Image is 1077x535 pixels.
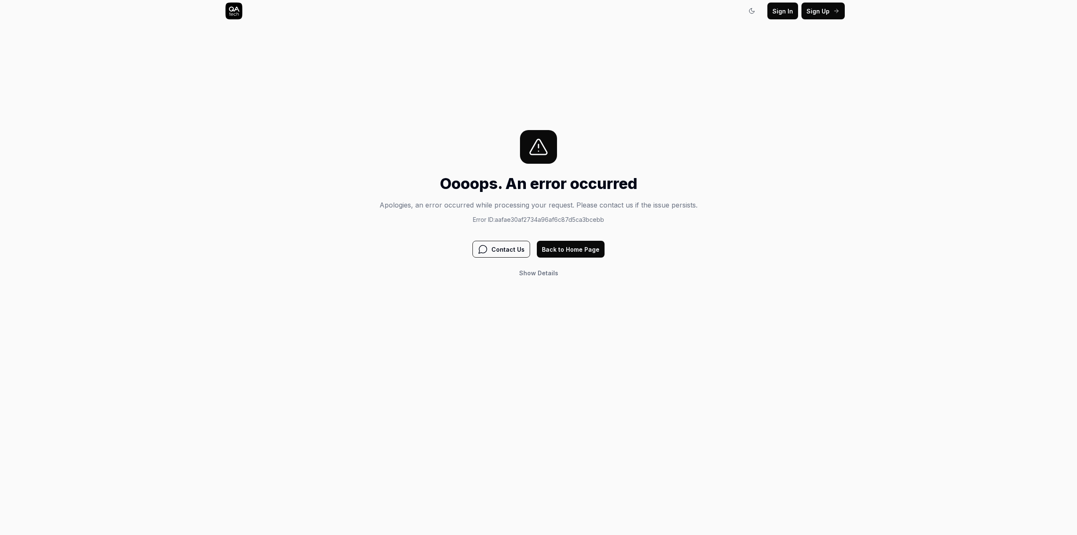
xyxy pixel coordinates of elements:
span: Details [538,269,558,277]
button: Back to Home Page [537,241,605,258]
button: Sign Up [801,3,845,19]
h1: Oooops. An error occurred [379,172,698,195]
p: Error ID: aafae30af2734a96af6c87d5ca3bcebb [379,215,698,224]
span: Show [519,269,536,277]
button: Contact Us [472,241,530,258]
button: Show Details [514,264,563,281]
button: Sign In [767,3,798,19]
span: Sign In [772,7,793,16]
p: Apologies, an error occurred while processing your request. Please contact us if the issue persists. [379,200,698,210]
span: Sign Up [806,7,830,16]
